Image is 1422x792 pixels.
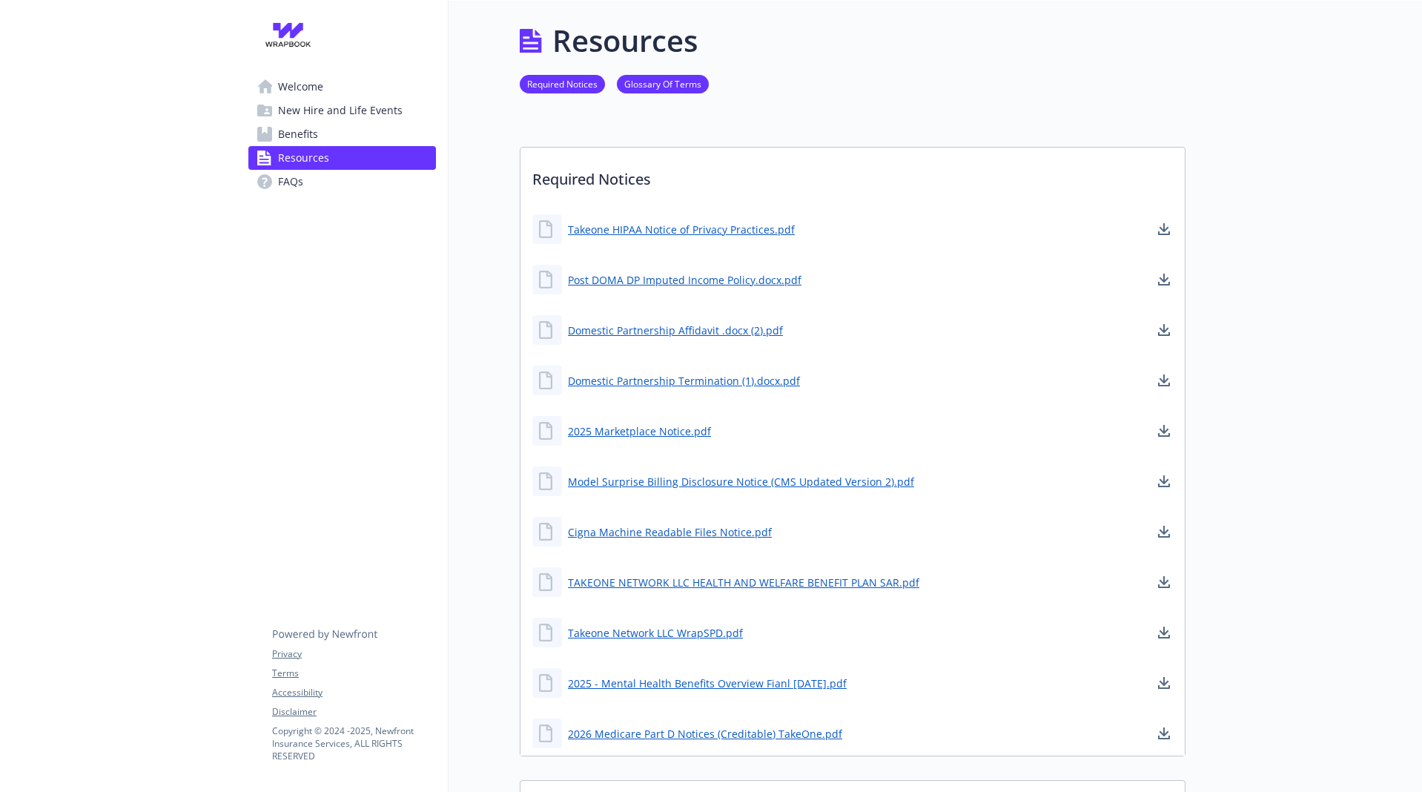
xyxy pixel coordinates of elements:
a: TAKEONE NETWORK LLC HEALTH AND WELFARE BENEFIT PLAN SAR.pdf [568,575,919,590]
a: 2025 Marketplace Notice.pdf [568,423,711,439]
a: download document [1155,674,1173,692]
a: Privacy [272,647,435,661]
a: 2026 Medicare Part D Notices (Creditable) TakeOne.pdf [568,726,842,742]
span: Benefits [278,122,318,146]
a: New Hire and Life Events [248,99,436,122]
span: Welcome [278,75,323,99]
a: download document [1155,271,1173,288]
span: New Hire and Life Events [278,99,403,122]
a: download document [1155,220,1173,238]
a: Resources [248,146,436,170]
h1: Resources [552,19,698,63]
a: Takeone HIPAA Notice of Privacy Practices.pdf [568,222,795,237]
a: Glossary Of Terms [617,76,709,90]
a: download document [1155,725,1173,742]
a: 2025 - Mental Health Benefits Overview Fianl [DATE].pdf [568,676,847,691]
a: Takeone Network LLC WrapSPD.pdf [568,625,743,641]
a: download document [1155,372,1173,389]
p: Required Notices [520,148,1185,202]
a: download document [1155,422,1173,440]
a: download document [1155,523,1173,541]
a: Domestic Partnership Termination (1).docx.pdf [568,373,800,389]
a: download document [1155,573,1173,591]
a: Post DOMA DP Imputed Income Policy.docx.pdf [568,272,801,288]
a: download document [1155,472,1173,490]
a: Benefits [248,122,436,146]
span: Resources [278,146,329,170]
a: Disclaimer [272,705,435,719]
a: Model Surprise Billing Disclosure Notice (CMS Updated Version 2).pdf [568,474,914,489]
a: Domestic Partnership Affidavit .docx (2).pdf [568,323,783,338]
a: Required Notices [520,76,605,90]
a: download document [1155,321,1173,339]
a: download document [1155,624,1173,641]
a: FAQs [248,170,436,194]
span: FAQs [278,170,303,194]
a: Accessibility [272,686,435,699]
a: Cigna Machine Readable Files Notice.pdf [568,524,772,540]
a: Terms [272,667,435,680]
p: Copyright © 2024 - 2025 , Newfront Insurance Services, ALL RIGHTS RESERVED [272,725,435,762]
a: Welcome [248,75,436,99]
